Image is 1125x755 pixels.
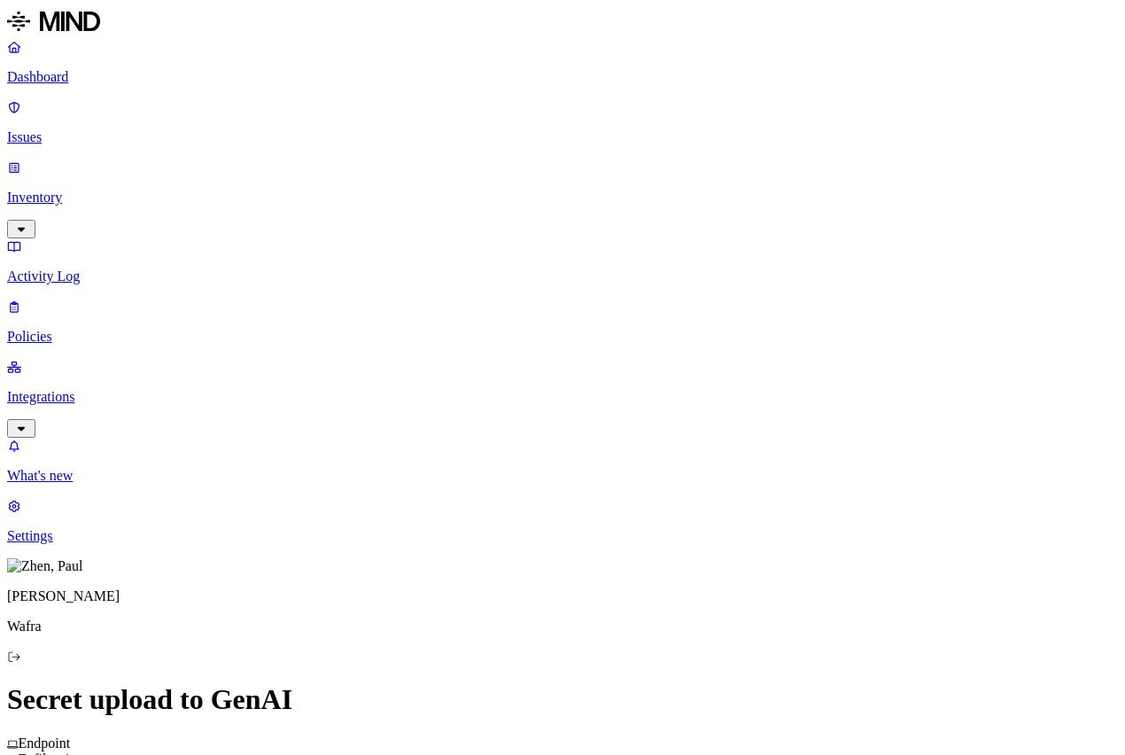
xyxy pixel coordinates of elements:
[7,619,1118,634] p: Wafra
[7,269,1118,284] p: Activity Log
[7,69,1118,85] p: Dashboard
[7,7,1118,39] a: MIND
[7,238,1118,284] a: Activity Log
[7,39,1118,85] a: Dashboard
[7,99,1118,145] a: Issues
[7,7,100,35] img: MIND
[7,468,1118,484] p: What's new
[7,683,1118,716] h1: Secret upload to GenAI
[7,736,1118,751] div: Endpoint
[7,190,1118,206] p: Inventory
[7,129,1118,145] p: Issues
[7,558,82,574] img: Zhen, Paul
[7,160,1118,236] a: Inventory
[7,329,1118,345] p: Policies
[7,498,1118,544] a: Settings
[7,389,1118,405] p: Integrations
[7,528,1118,544] p: Settings
[7,299,1118,345] a: Policies
[7,438,1118,484] a: What's new
[7,359,1118,435] a: Integrations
